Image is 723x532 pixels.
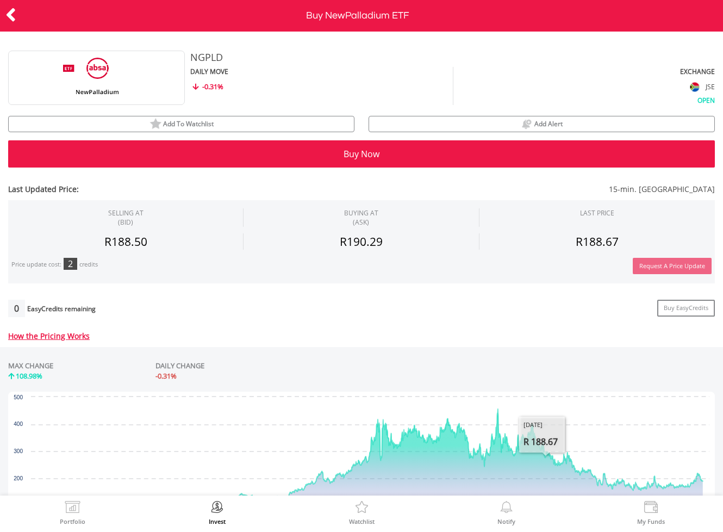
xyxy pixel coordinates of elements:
[108,218,144,227] span: (BID)
[79,261,98,269] div: credits
[149,118,161,130] img: watchlist
[340,234,383,249] span: R190.29
[14,475,23,481] text: 200
[657,300,715,317] a: Buy EasyCredits
[369,116,715,132] button: price alerts bell Add Alert
[209,501,226,524] a: Invest
[8,184,303,195] span: Last Updated Price:
[14,421,23,427] text: 400
[108,208,144,227] div: SELLING AT
[190,51,584,65] div: NGPLD
[497,518,515,524] label: Notify
[16,371,42,381] span: 108.98%
[690,82,700,91] img: flag
[353,501,370,516] img: Watchlist
[580,208,614,218] div: LAST PRICE
[202,82,223,91] span: -0.31%
[104,234,147,249] span: R188.50
[155,371,177,381] span: -0.31%
[14,394,23,400] text: 500
[453,94,715,105] div: OPEN
[349,518,375,524] label: Watchlist
[155,361,332,371] div: DAILY CHANGE
[14,448,23,454] text: 300
[60,518,85,524] label: Portfolio
[349,501,375,524] a: Watchlist
[344,208,378,227] span: BUYING AT
[56,51,138,105] img: EQU.ZA.NGPLD.png
[209,518,226,524] label: Invest
[637,518,665,524] label: My Funds
[8,300,25,317] div: 0
[163,119,214,128] span: Add To Watchlist
[11,261,61,269] div: Price update cost:
[344,218,378,227] span: (ASK)
[64,501,81,516] img: View Portfolio
[637,501,665,524] a: My Funds
[633,258,712,275] button: Request A Price Update
[8,140,715,168] button: Buy Now
[706,82,715,91] span: JSE
[453,67,715,76] div: EXCHANGE
[8,116,354,132] button: watchlist Add To Watchlist
[497,501,515,524] a: Notify
[8,361,53,371] div: MAX CHANGE
[60,501,85,524] a: Portfolio
[576,234,619,249] span: R188.67
[643,501,659,516] img: View Funds
[27,305,96,314] div: EasyCredits remaining
[521,118,533,130] img: price alerts bell
[209,501,226,516] img: Invest Now
[498,501,515,516] img: View Notifications
[64,258,77,270] div: 2
[534,119,563,128] span: Add Alert
[303,184,715,195] span: 15-min. [GEOGRAPHIC_DATA]
[190,67,453,76] div: DAILY MOVE
[8,331,90,341] a: How the Pricing Works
